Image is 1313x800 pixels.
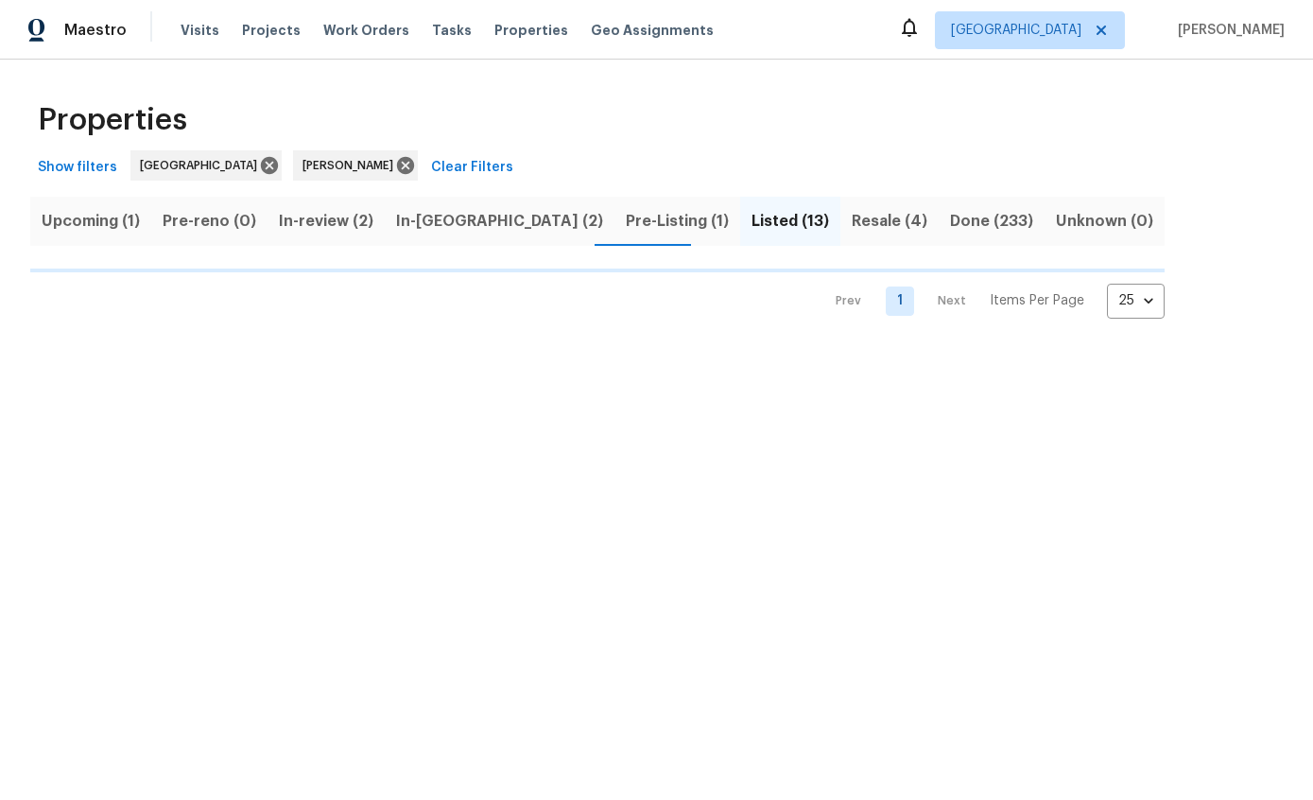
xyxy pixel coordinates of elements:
[886,287,914,316] a: Goto page 1
[396,208,603,235] span: In-[GEOGRAPHIC_DATA] (2)
[38,111,187,130] span: Properties
[163,208,256,235] span: Pre-reno (0)
[423,150,521,185] button: Clear Filters
[140,156,265,175] span: [GEOGRAPHIC_DATA]
[752,208,829,235] span: Listed (13)
[494,21,568,40] span: Properties
[64,21,127,40] span: Maestro
[626,208,729,235] span: Pre-Listing (1)
[293,150,418,181] div: [PERSON_NAME]
[181,21,219,40] span: Visits
[42,208,140,235] span: Upcoming (1)
[1170,21,1285,40] span: [PERSON_NAME]
[950,208,1033,235] span: Done (233)
[38,156,117,180] span: Show filters
[951,21,1081,40] span: [GEOGRAPHIC_DATA]
[1056,208,1153,235] span: Unknown (0)
[302,156,401,175] span: [PERSON_NAME]
[432,24,472,37] span: Tasks
[30,150,125,185] button: Show filters
[852,208,927,235] span: Resale (4)
[130,150,282,181] div: [GEOGRAPHIC_DATA]
[818,284,1165,319] nav: Pagination Navigation
[323,21,409,40] span: Work Orders
[1107,276,1165,325] div: 25
[279,208,373,235] span: In-review (2)
[591,21,714,40] span: Geo Assignments
[990,291,1084,310] p: Items Per Page
[431,156,513,180] span: Clear Filters
[242,21,301,40] span: Projects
